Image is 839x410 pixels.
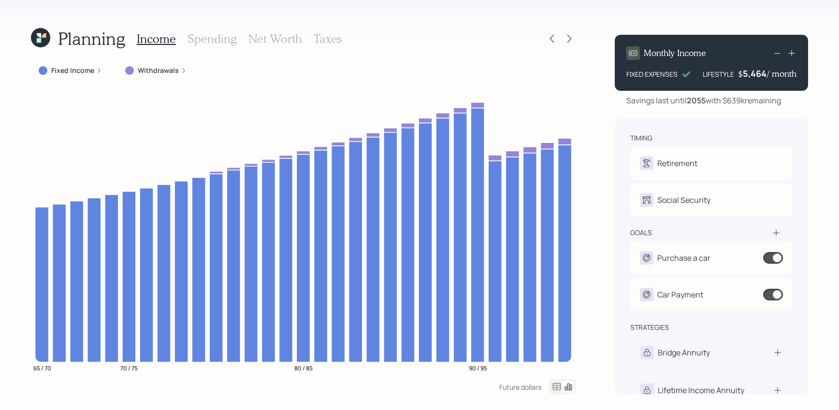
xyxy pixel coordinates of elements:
h3: Taxes [314,32,342,46]
h4: Monthly Income [644,48,706,58]
h3: Income [137,32,176,46]
h4: / month [767,69,796,79]
b: 2055 [687,95,706,106]
div: Savings last until with $639k remaining [626,95,781,106]
div: timing [630,133,652,143]
div: Car Payment [657,289,703,300]
div: Bridge Annuity [658,347,710,358]
div: 5,464 [743,68,767,79]
tspan: 70 / 75 [120,364,138,372]
label: Fixed Income [51,66,94,75]
h3: Net Worth [248,32,302,46]
div: goals [630,228,652,238]
div: strategies [630,323,669,332]
div: Future dollars [499,382,541,392]
div: FIXED EXPENSES [626,69,678,79]
tspan: 80 / 85 [294,364,313,372]
div: Retirement [657,157,697,169]
div: LIFESTYLE [703,69,734,79]
div: Purchase a car [657,252,710,264]
h3: Spending [188,32,237,46]
tspan: 65 / 70 [33,364,51,372]
div: Lifetime Income Annuity [658,384,744,396]
h1: Planning [58,28,125,49]
tspan: 90 / 95 [469,364,487,372]
label: Withdrawals [138,66,179,75]
div: Social Security [657,194,710,206]
h4: $ [738,69,743,79]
